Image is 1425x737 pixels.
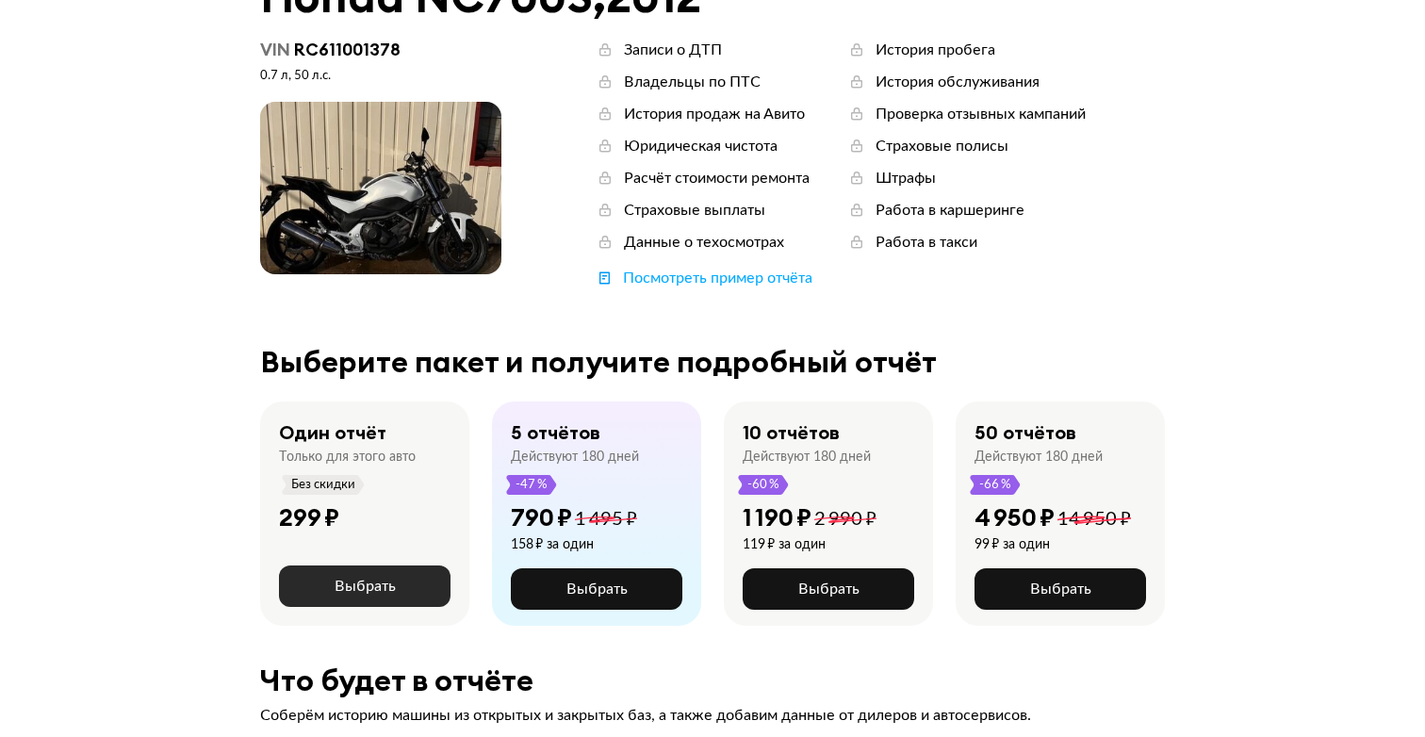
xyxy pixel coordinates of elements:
[260,39,290,60] span: VIN
[511,449,639,466] div: Действуют 180 дней
[290,475,356,495] span: Без скидки
[624,136,778,156] div: Юридическая чистота
[876,72,1040,92] div: История обслуживания
[876,40,995,60] div: История пробега
[876,168,936,188] div: Штрафы
[260,663,1165,697] div: Что будет в отчёте
[1030,581,1091,597] span: Выбрать
[566,581,628,597] span: Выбрать
[975,536,1131,553] div: 99 ₽ за один
[335,579,396,594] span: Выбрать
[279,565,450,607] button: Выбрать
[1057,510,1131,529] span: 14 950 ₽
[743,420,840,445] div: 10 отчётов
[743,502,811,532] div: 1 190 ₽
[260,345,1165,379] div: Выберите пакет и получите подробный отчёт
[975,420,1076,445] div: 50 отчётов
[743,536,876,553] div: 119 ₽ за один
[260,40,501,60] div: RC611001378
[624,200,765,221] div: Страховые выплаты
[624,72,761,92] div: Владельцы по ПТС
[876,200,1024,221] div: Работа в каршеринге
[279,449,416,466] div: Только для этого авто
[279,502,339,532] div: 299 ₽
[978,475,1012,495] span: -66 %
[746,475,780,495] span: -60 %
[575,510,637,529] span: 1 495 ₽
[743,568,914,610] button: Выбрать
[743,449,871,466] div: Действуют 180 дней
[876,104,1086,124] div: Проверка отзывных кампаний
[511,536,637,553] div: 158 ₽ за один
[975,568,1146,610] button: Выбрать
[624,168,810,188] div: Расчёт стоимости ремонта
[596,268,812,288] a: Посмотреть пример отчёта
[260,68,501,85] div: 0.7 л, 50 л.c.
[623,268,812,288] div: Посмотреть пример отчёта
[515,475,549,495] span: -47 %
[876,136,1008,156] div: Страховые полисы
[260,705,1165,726] div: Соберём историю машины из открытых и закрытых баз, а также добавим данные от дилеров и автосервисов.
[511,502,572,532] div: 790 ₽
[975,502,1055,532] div: 4 950 ₽
[624,232,784,253] div: Данные о техосмотрах
[624,40,722,60] div: Записи о ДТП
[279,420,386,445] div: Один отчёт
[975,449,1103,466] div: Действуют 180 дней
[876,232,977,253] div: Работа в такси
[511,568,682,610] button: Выбрать
[814,510,876,529] span: 2 990 ₽
[624,104,805,124] div: История продаж на Авито
[798,581,860,597] span: Выбрать
[511,420,600,445] div: 5 отчётов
